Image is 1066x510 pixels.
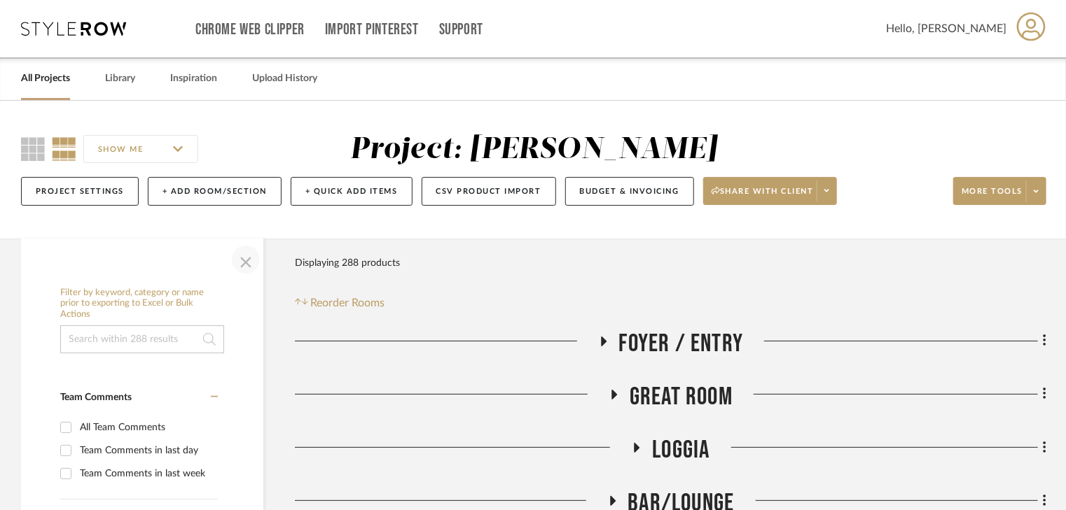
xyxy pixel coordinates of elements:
a: All Projects [21,69,70,88]
a: Support [439,24,483,36]
span: Great Room [630,382,733,412]
button: CSV Product Import [422,177,556,206]
span: Share with client [712,186,814,207]
a: Library [105,69,135,88]
span: Hello, [PERSON_NAME] [886,20,1006,37]
a: Import Pinterest [325,24,419,36]
div: Team Comments in last day [80,439,214,462]
input: Search within 288 results [60,325,224,353]
a: Chrome Web Clipper [195,24,305,36]
span: More tools [962,186,1023,207]
button: More tools [953,177,1046,205]
button: Reorder Rooms [295,295,385,311]
button: Share with client [703,177,838,205]
button: Project Settings [21,177,139,206]
button: + Add Room/Section [148,177,282,206]
span: Reorder Rooms [311,295,385,311]
div: Team Comments in last week [80,462,214,485]
button: Close [232,246,260,274]
a: Inspiration [170,69,217,88]
div: Displaying 288 products [295,249,400,277]
button: Budget & Invoicing [565,177,694,206]
h6: Filter by keyword, category or name prior to exporting to Excel or Bulk Actions [60,288,224,320]
div: Project: [PERSON_NAME] [350,135,717,164]
a: Upload History [252,69,317,88]
span: Loggia [652,435,709,465]
button: + Quick Add Items [291,177,413,206]
div: All Team Comments [80,416,214,439]
span: Foyer / Entry [619,329,744,359]
span: Team Comments [60,392,132,402]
